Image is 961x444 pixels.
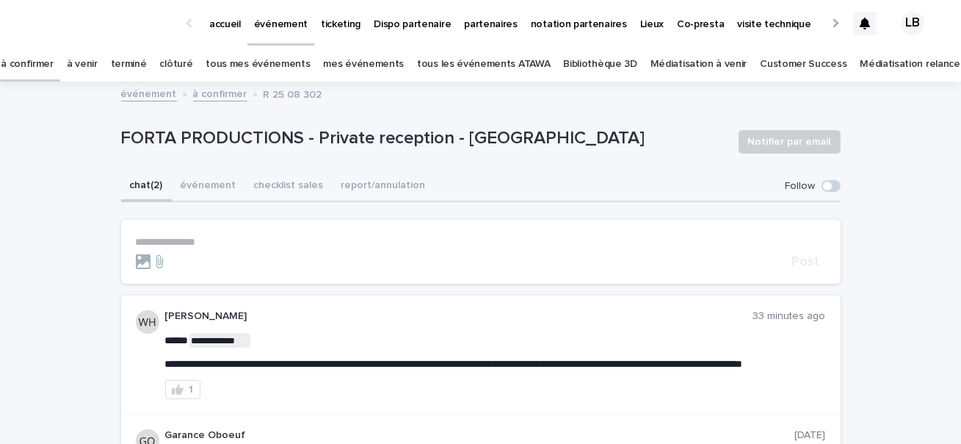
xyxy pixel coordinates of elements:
[792,255,820,268] span: Post
[193,85,247,101] a: à confirmer
[417,47,550,82] a: tous les événements ATAWA
[760,47,846,82] a: Customer Success
[786,180,816,193] p: Follow
[189,384,194,395] div: 1
[795,429,826,442] p: [DATE]
[1,47,54,82] a: à confirmer
[650,47,747,82] a: Médiatisation à venir
[206,47,310,82] a: tous mes événements
[121,128,727,149] p: FORTA PRODUCTIONS - Private reception - [GEOGRAPHIC_DATA]
[739,130,841,154] button: Notifier par email
[165,310,753,323] p: [PERSON_NAME]
[333,171,435,202] button: report/annulation
[786,255,826,268] button: Post
[753,310,826,323] p: 33 minutes ago
[67,47,98,82] a: à venir
[165,429,795,442] p: Garance Oboeuf
[165,380,200,399] button: 1
[121,85,177,101] a: événement
[121,171,172,202] button: chat (2)
[111,47,147,82] a: terminé
[159,47,192,82] a: clôturé
[323,47,404,82] a: mes événements
[860,47,960,82] a: Médiatisation relance
[563,47,637,82] a: Bibliothèque 3D
[29,9,172,38] img: Ls34BcGeRexTGTNfXpUC
[901,12,924,35] div: LB
[172,171,245,202] button: événement
[264,85,322,101] p: R 25 08 302
[748,135,831,149] span: Notifier par email
[245,171,333,202] button: checklist sales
